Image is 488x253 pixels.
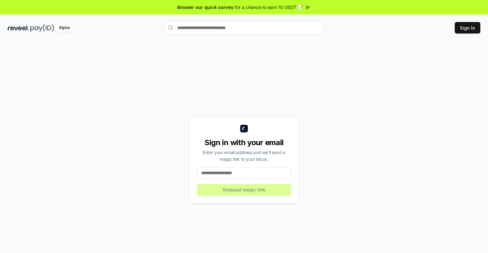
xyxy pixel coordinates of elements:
[240,125,248,132] img: logo_small
[177,4,233,11] span: Answer our quick survey
[455,22,480,33] button: Sign In
[55,24,73,32] div: Alpha
[197,149,291,162] div: Enter your email address and we’ll send a magic link to your inbox.
[8,24,29,32] img: reveel_dark
[235,4,303,11] span: for a chance to earn 10 USDT 📝
[30,24,54,32] img: pay_id
[197,138,291,148] div: Sign in with your email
